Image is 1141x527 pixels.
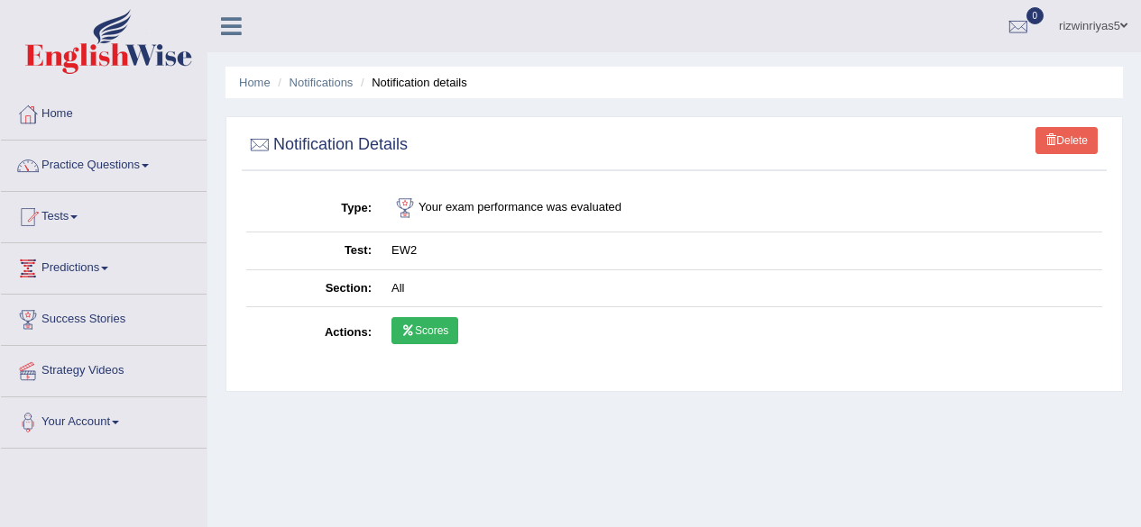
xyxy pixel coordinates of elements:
[246,132,408,159] h2: Notification Details
[246,185,382,232] th: Type
[246,269,382,307] th: Section
[382,232,1102,270] td: EW2
[1,295,207,340] a: Success Stories
[239,76,271,89] a: Home
[382,269,1102,307] td: All
[1,89,207,134] a: Home
[1,397,207,442] a: Your Account
[290,76,354,89] a: Notifications
[1,192,207,237] a: Tests
[1,243,207,288] a: Predictions
[1,346,207,391] a: Strategy Videos
[382,185,1102,232] td: Your exam performance was evaluated
[356,74,467,91] li: Notification details
[391,317,458,344] a: Scores
[1035,127,1098,154] a: Delete
[1026,7,1044,24] span: 0
[1,141,207,186] a: Practice Questions
[246,307,382,359] th: Actions
[246,232,382,270] th: Test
